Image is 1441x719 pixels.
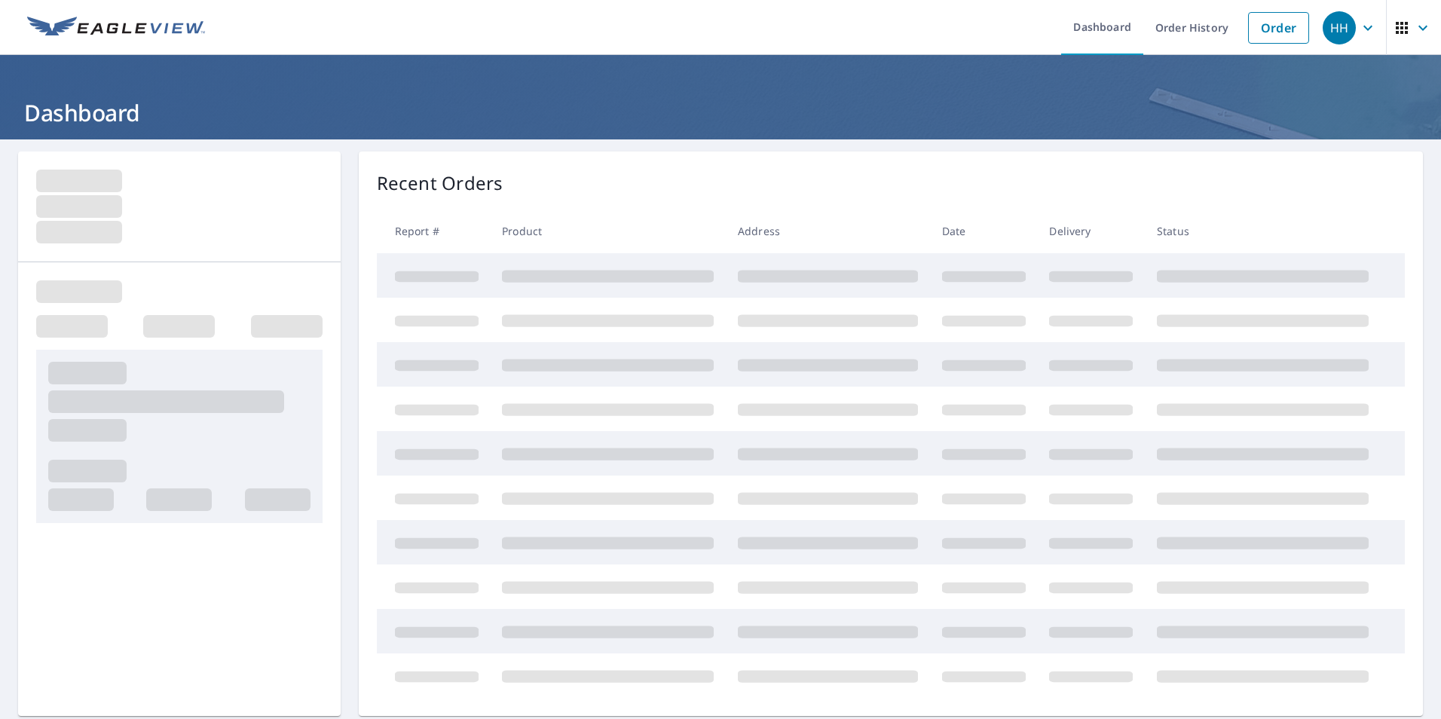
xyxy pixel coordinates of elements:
a: Order [1248,12,1309,44]
th: Address [726,209,930,253]
div: HH [1323,11,1356,44]
th: Delivery [1037,209,1145,253]
th: Report # [377,209,491,253]
img: EV Logo [27,17,205,39]
th: Status [1145,209,1381,253]
th: Date [930,209,1038,253]
p: Recent Orders [377,170,503,197]
th: Product [490,209,726,253]
h1: Dashboard [18,97,1423,128]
